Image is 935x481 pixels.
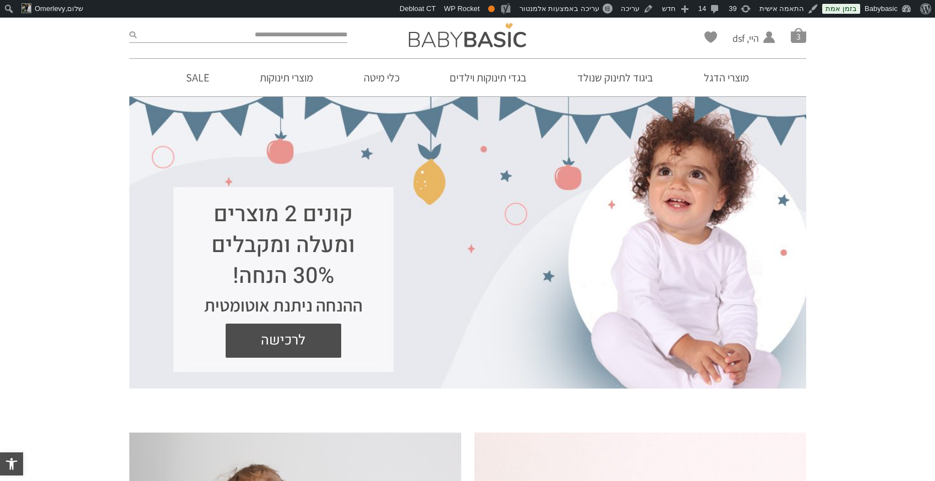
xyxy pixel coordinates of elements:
[488,6,495,12] div: תקין
[822,4,860,14] a: בזמן אמת
[243,59,330,96] a: מוצרי תינוקות
[226,324,341,358] a: לרכישה
[169,59,226,96] a: SALE
[561,59,670,96] a: ביגוד לתינוק שנולד
[791,28,806,43] span: סל קניות
[704,31,717,47] span: Wishlist
[195,292,371,318] div: ההנחה ניתנת אוטומטית
[704,31,717,43] a: Wishlist
[347,59,416,96] a: כלי מיטה
[409,23,526,47] img: Baby Basic בגדי תינוקות וילדים אונליין
[520,4,599,13] span: עריכה באמצעות אלמנטור
[732,45,759,59] span: החשבון שלי
[195,199,371,292] h1: קונים 2 מוצרים ומעלה ומקבלים 30% הנחה!
[433,59,543,96] a: בגדי תינוקות וילדים
[791,28,806,43] a: סל קניות3
[35,4,65,13] span: Omerlevy
[234,324,333,358] span: לרכישה
[687,59,766,96] a: מוצרי הדגל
